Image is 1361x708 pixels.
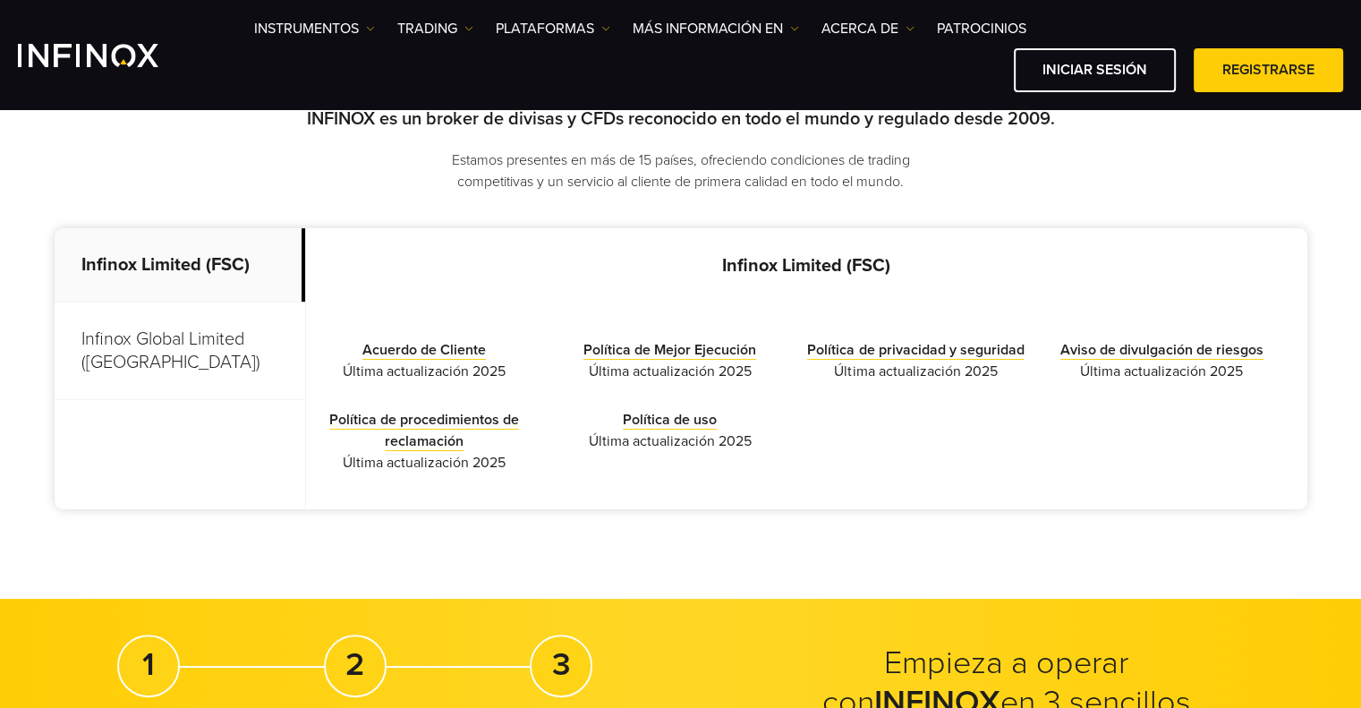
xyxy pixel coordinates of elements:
a: Registrarse [1194,48,1343,92]
span: Última actualización 2025 [315,361,534,382]
p: Infinox Global Limited ([GEOGRAPHIC_DATA]) [55,303,305,400]
a: ACERCA DE [821,18,914,39]
a: Patrocinios [937,18,1026,39]
span: Última actualización 2025 [315,452,534,473]
strong: 2 [345,645,364,684]
a: INFINOX Logo [18,44,200,67]
p: Infinox Limited (FSC) [55,228,305,303]
a: PLATAFORMAS [496,18,610,39]
strong: 1 [142,645,155,684]
strong: INFINOX es un broker de divisas y CFDs reconocido en todo el mundo y regulado desde 2009. [307,108,1055,130]
a: Política de uso [623,411,717,430]
a: Más información en [633,18,799,39]
span: Última actualización 2025 [1052,361,1272,382]
span: Última actualización 2025 [560,361,779,382]
strong: 3 [552,645,571,684]
a: TRADING [397,18,473,39]
a: Política de privacidad y seguridad [807,341,1024,360]
a: Acuerdo de Cliente [362,341,486,360]
a: Política de Mejor Ejecución [583,341,756,360]
p: Estamos presentes en más de 15 países, ofreciendo condiciones de trading competitivas y un servic... [435,149,927,192]
span: Última actualización 2025 [560,431,779,452]
a: Iniciar sesión [1014,48,1176,92]
span: Última actualización 2025 [806,361,1025,382]
a: Aviso de divulgación de riesgos [1060,341,1263,360]
p: Infinox Limited (FSC) [306,255,1307,277]
a: Instrumentos [254,18,375,39]
a: Política de procedimientos de reclamación [329,411,519,451]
